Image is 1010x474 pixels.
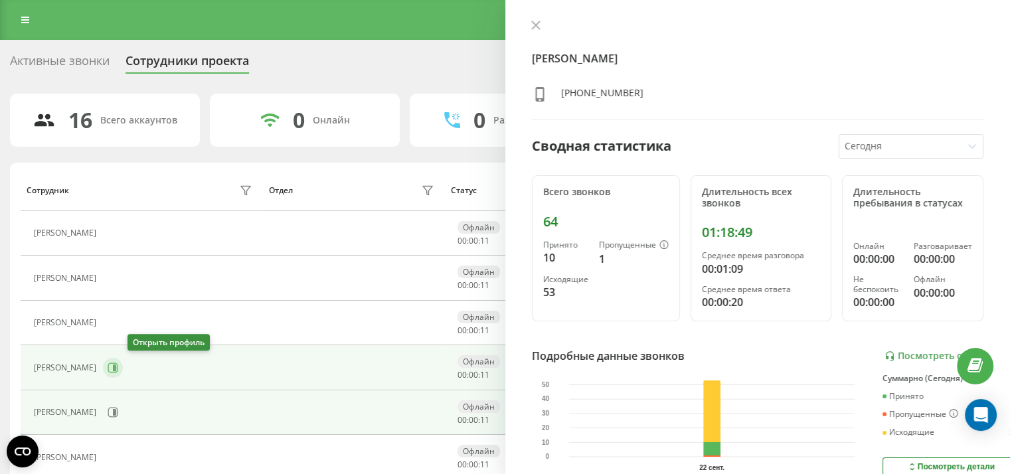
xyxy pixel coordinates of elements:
[458,326,489,335] div: : :
[543,250,588,266] div: 10
[480,279,489,291] span: 11
[542,410,550,417] text: 30
[458,355,500,368] div: Офлайн
[34,453,100,462] div: [PERSON_NAME]
[469,279,478,291] span: 00
[965,399,997,431] div: Open Intercom Messenger
[853,251,903,267] div: 00:00:00
[699,464,724,471] text: 22 сент.
[702,224,821,240] div: 01:18:49
[458,221,500,234] div: Офлайн
[599,240,669,251] div: Пропущенные
[126,54,249,74] div: Сотрудники проекта
[883,428,934,437] div: Исходящие
[543,187,669,198] div: Всего звонков
[542,424,550,432] text: 20
[532,136,671,156] div: Сводная статистика
[458,311,500,323] div: Офлайн
[543,284,588,300] div: 53
[100,115,177,126] div: Всего аккаунтов
[458,325,467,336] span: 00
[34,274,100,283] div: [PERSON_NAME]
[543,240,588,250] div: Принято
[313,115,350,126] div: Онлайн
[469,369,478,380] span: 00
[269,186,293,195] div: Отдел
[480,459,489,470] span: 11
[451,186,477,195] div: Статус
[853,275,903,294] div: Не беспокоить
[480,414,489,426] span: 11
[906,461,995,472] div: Посмотреть детали
[458,460,489,469] div: : :
[458,236,489,246] div: : :
[542,396,550,403] text: 40
[469,459,478,470] span: 00
[458,370,489,380] div: : :
[883,392,924,401] div: Принято
[34,408,100,417] div: [PERSON_NAME]
[914,275,972,284] div: Офлайн
[853,242,903,251] div: Онлайн
[480,369,489,380] span: 11
[458,414,467,426] span: 00
[543,214,669,230] div: 64
[542,439,550,446] text: 10
[914,285,972,301] div: 00:00:00
[853,294,903,310] div: 00:00:00
[34,363,100,372] div: [PERSON_NAME]
[458,459,467,470] span: 00
[702,251,821,260] div: Среднее время разговора
[458,400,500,413] div: Офлайн
[493,115,566,126] div: Разговаривают
[532,348,685,364] div: Подробные данные звонков
[883,409,958,420] div: Пропущенные
[10,54,110,74] div: Активные звонки
[469,325,478,336] span: 00
[702,187,821,209] div: Длительность всех звонков
[469,414,478,426] span: 00
[545,453,549,460] text: 0
[914,251,972,267] div: 00:00:00
[473,108,485,133] div: 0
[127,334,210,351] div: Открыть профиль
[702,285,821,294] div: Среднее время ответа
[480,235,489,246] span: 11
[599,251,669,267] div: 1
[458,416,489,425] div: : :
[34,228,100,238] div: [PERSON_NAME]
[458,266,500,278] div: Офлайн
[469,235,478,246] span: 00
[480,325,489,336] span: 11
[458,235,467,246] span: 00
[27,186,69,195] div: Сотрудник
[458,281,489,290] div: : :
[884,351,983,362] a: Посмотреть отчет
[543,275,588,284] div: Исходящие
[458,445,500,457] div: Офлайн
[542,381,550,388] text: 50
[7,435,39,467] button: Open CMP widget
[34,318,100,327] div: [PERSON_NAME]
[293,108,305,133] div: 0
[853,187,972,209] div: Длительность пребывания в статусах
[702,261,821,277] div: 00:01:09
[458,369,467,380] span: 00
[561,86,643,106] div: [PHONE_NUMBER]
[914,242,972,251] div: Разговаривает
[702,294,821,310] div: 00:00:20
[68,108,92,133] div: 16
[532,50,984,66] h4: [PERSON_NAME]
[458,279,467,291] span: 00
